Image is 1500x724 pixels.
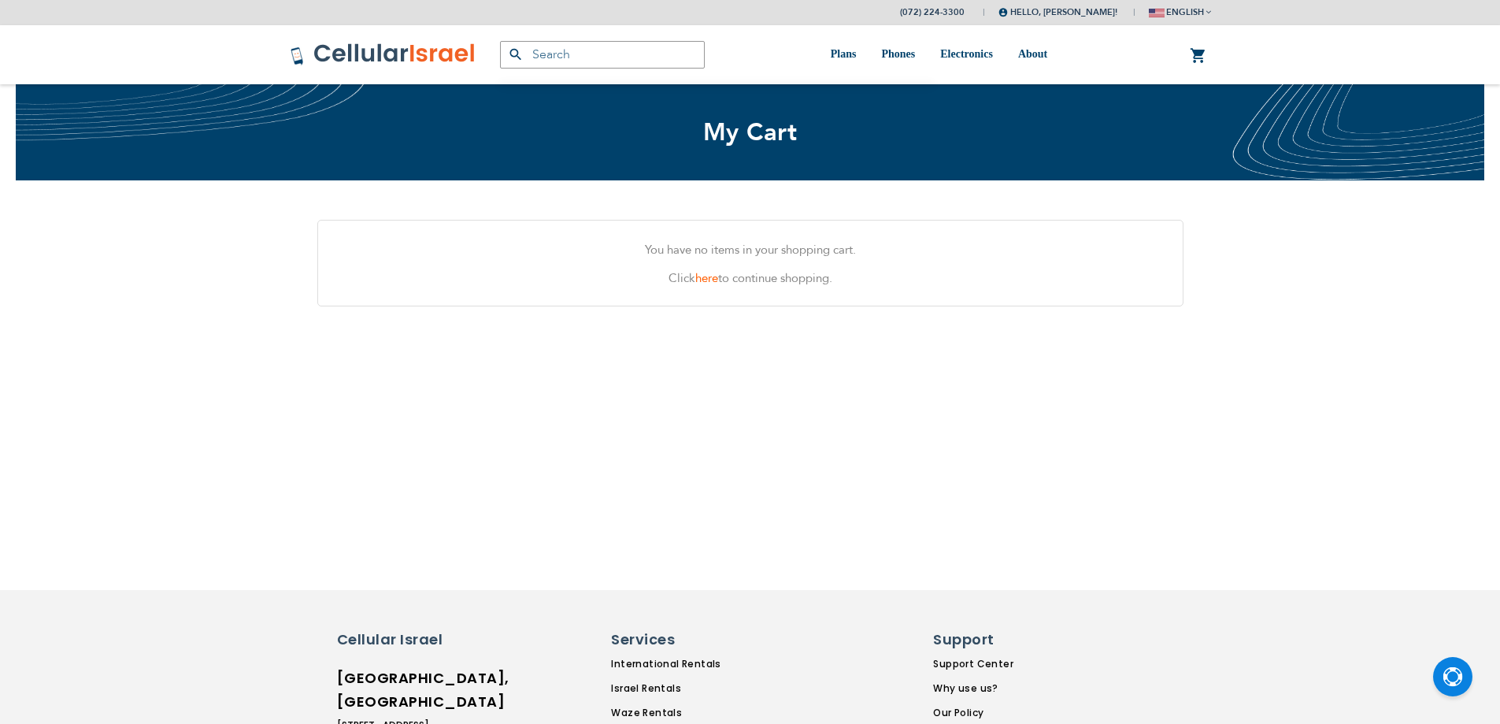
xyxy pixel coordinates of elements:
a: (072) 224-3300 [900,6,965,18]
p: Click to continue shopping. [330,268,1171,288]
span: Phones [881,48,915,60]
h6: Support [933,629,1021,650]
h6: Cellular Israel [337,629,475,650]
a: Phones [881,25,915,84]
a: Our Policy [933,706,1031,720]
h6: Services [611,629,796,650]
img: Cellular Israel Logo [290,43,476,66]
span: Plans [831,48,857,60]
a: Plans [831,25,857,84]
a: Israel Rentals [611,681,806,696]
img: english [1149,9,1165,17]
span: Hello, [PERSON_NAME]! [998,6,1117,18]
a: Why use us? [933,681,1031,696]
a: About [1018,25,1047,84]
a: Waze Rentals [611,706,806,720]
a: here [695,270,718,286]
span: My Cart [703,116,798,149]
a: International Rentals [611,657,806,671]
button: english [1149,1,1211,24]
span: About [1018,48,1047,60]
p: You have no items in your shopping cart. [330,239,1171,260]
input: Search [500,41,705,69]
a: Support Center [933,657,1031,671]
a: Electronics [940,25,993,84]
span: Electronics [940,48,993,60]
h6: [GEOGRAPHIC_DATA], [GEOGRAPHIC_DATA] [337,666,475,714]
